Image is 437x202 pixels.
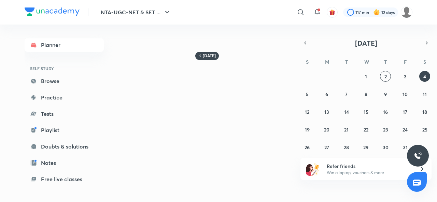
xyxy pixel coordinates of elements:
[344,109,349,115] abbr: October 14, 2025
[321,89,332,99] button: October 6, 2025
[306,91,309,97] abbr: October 5, 2025
[419,89,430,99] button: October 11, 2025
[25,38,104,52] a: Planner
[25,91,104,104] a: Practice
[419,106,430,117] button: October 18, 2025
[404,73,407,80] abbr: October 3, 2025
[403,109,407,115] abbr: October 17, 2025
[422,109,427,115] abbr: October 18, 2025
[380,142,391,153] button: October 30, 2025
[344,144,349,151] abbr: October 28, 2025
[361,71,371,82] button: October 1, 2025
[97,5,175,19] button: NTA-UGC-NET & SET ...
[321,106,332,117] button: October 13, 2025
[400,106,411,117] button: October 17, 2025
[384,73,387,80] abbr: October 2, 2025
[341,124,352,135] button: October 21, 2025
[306,162,320,176] img: referral
[361,89,371,99] button: October 8, 2025
[329,9,335,15] img: avatar
[25,63,104,74] h6: SELF STUDY
[302,142,313,153] button: October 26, 2025
[403,126,408,133] abbr: October 24, 2025
[324,109,329,115] abbr: October 13, 2025
[305,144,310,151] abbr: October 26, 2025
[363,144,368,151] abbr: October 29, 2025
[419,71,430,82] button: October 4, 2025
[25,107,104,121] a: Tests
[341,142,352,153] button: October 28, 2025
[25,123,104,137] a: Playlist
[361,106,371,117] button: October 15, 2025
[302,89,313,99] button: October 5, 2025
[364,126,368,133] abbr: October 22, 2025
[341,89,352,99] button: October 7, 2025
[400,142,411,153] button: October 31, 2025
[25,74,104,88] a: Browse
[345,59,348,65] abbr: Tuesday
[324,126,329,133] abbr: October 20, 2025
[305,109,309,115] abbr: October 12, 2025
[306,59,309,65] abbr: Sunday
[325,91,328,97] abbr: October 6, 2025
[384,59,387,65] abbr: Thursday
[404,59,407,65] abbr: Friday
[401,6,412,18] img: ranjini
[344,126,349,133] abbr: October 21, 2025
[302,124,313,135] button: October 19, 2025
[25,156,104,170] a: Notes
[25,7,80,17] a: Company Logo
[383,109,388,115] abbr: October 16, 2025
[355,38,377,48] span: [DATE]
[400,71,411,82] button: October 3, 2025
[414,152,422,160] img: ttu
[373,9,380,16] img: streak
[364,109,368,115] abbr: October 15, 2025
[325,59,329,65] abbr: Monday
[422,126,427,133] abbr: October 25, 2025
[341,106,352,117] button: October 14, 2025
[419,124,430,135] button: October 25, 2025
[423,59,426,65] abbr: Saturday
[25,7,80,16] img: Company Logo
[327,162,411,170] h6: Refer friends
[400,89,411,99] button: October 10, 2025
[380,124,391,135] button: October 23, 2025
[321,124,332,135] button: October 20, 2025
[380,89,391,99] button: October 9, 2025
[403,144,408,151] abbr: October 31, 2025
[361,142,371,153] button: October 29, 2025
[403,91,408,97] abbr: October 10, 2025
[324,144,329,151] abbr: October 27, 2025
[321,142,332,153] button: October 27, 2025
[203,53,216,59] h6: [DATE]
[364,59,369,65] abbr: Wednesday
[25,140,104,153] a: Doubts & solutions
[302,106,313,117] button: October 12, 2025
[327,170,411,176] p: Win a laptop, vouchers & more
[327,7,338,18] button: avatar
[384,91,387,97] abbr: October 9, 2025
[383,144,389,151] abbr: October 30, 2025
[345,91,348,97] abbr: October 7, 2025
[305,126,310,133] abbr: October 19, 2025
[25,172,104,186] a: Free live classes
[310,38,422,48] button: [DATE]
[361,124,371,135] button: October 22, 2025
[400,124,411,135] button: October 24, 2025
[383,126,388,133] abbr: October 23, 2025
[380,106,391,117] button: October 16, 2025
[423,91,427,97] abbr: October 11, 2025
[380,71,391,82] button: October 2, 2025
[365,91,367,97] abbr: October 8, 2025
[423,73,426,80] abbr: October 4, 2025
[365,73,367,80] abbr: October 1, 2025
